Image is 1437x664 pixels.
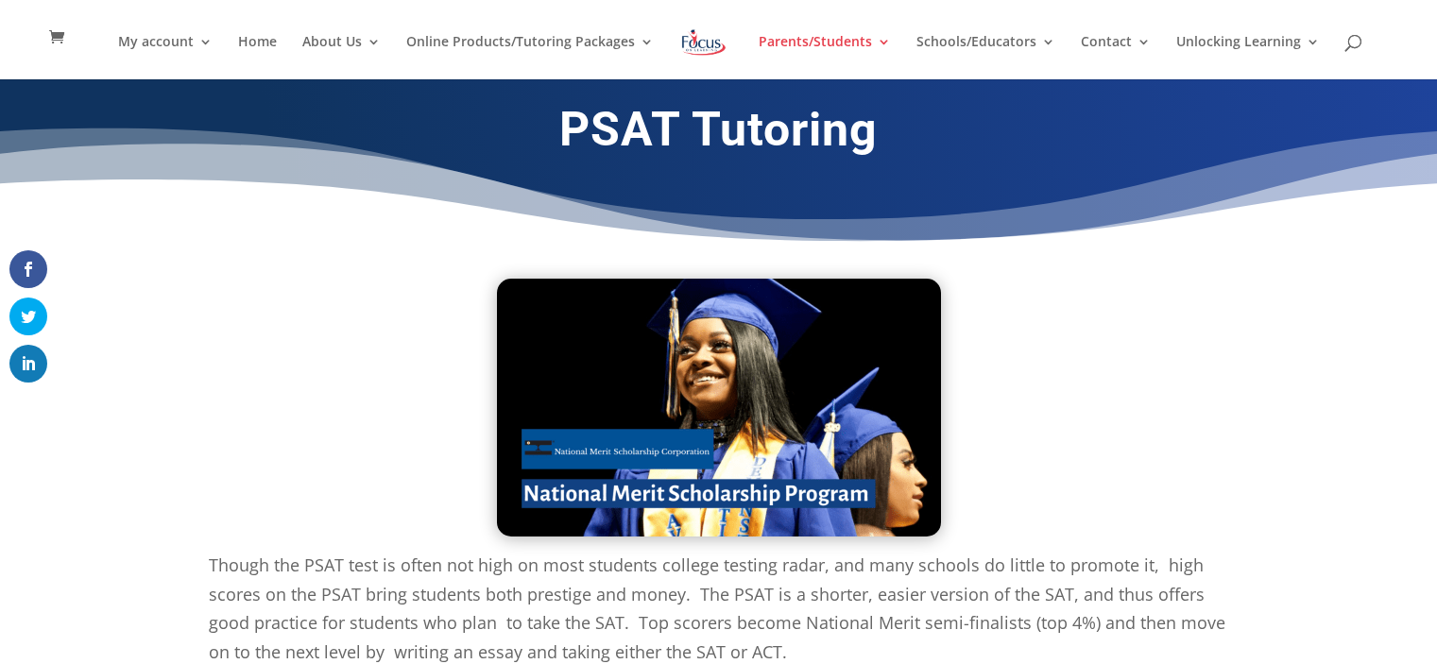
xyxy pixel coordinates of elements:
[916,35,1055,79] a: Schools/Educators
[209,553,1225,663] span: Though the PSAT test is often not high on most students college testing radar, and many schools d...
[679,26,728,60] img: Focus on Learning
[406,35,654,79] a: Online Products/Tutoring Packages
[1176,35,1320,79] a: Unlocking Learning
[209,101,1229,167] h1: PSAT Tutoring
[759,35,891,79] a: Parents/Students
[118,35,213,79] a: My account
[302,35,381,79] a: About Us
[238,35,277,79] a: Home
[1081,35,1151,79] a: Contact
[497,279,941,536] img: PSAT Tutoring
